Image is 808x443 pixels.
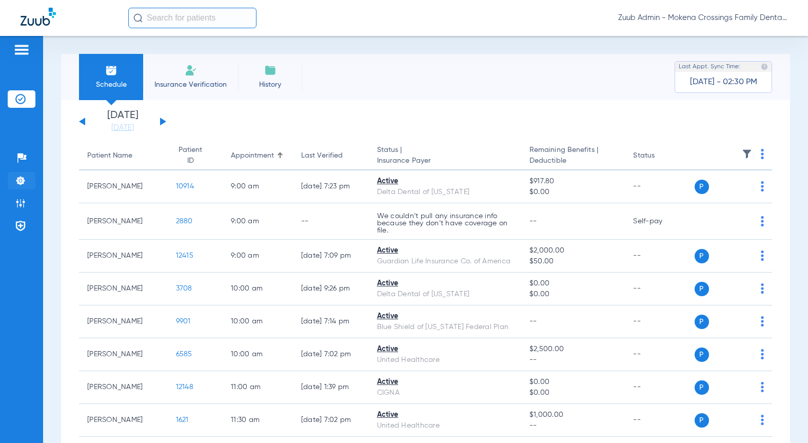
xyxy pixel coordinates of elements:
span: 1621 [176,416,189,423]
span: Insurance Verification [151,80,230,90]
td: -- [625,273,694,305]
img: group-dot-blue.svg [761,149,764,159]
td: [PERSON_NAME] [79,371,168,404]
li: [DATE] [92,110,153,133]
span: P [695,348,709,362]
div: CIGNA [377,388,513,398]
div: Patient Name [87,150,160,161]
p: We couldn’t pull any insurance info because they don’t have coverage on file. [377,213,513,234]
span: P [695,249,709,263]
span: History [246,80,294,90]
span: 9901 [176,318,191,325]
span: 12148 [176,383,193,391]
img: Schedule [105,64,117,76]
td: [PERSON_NAME] [79,203,168,240]
td: [DATE] 7:02 PM [293,338,369,371]
img: last sync help info [761,63,768,70]
div: Appointment [231,150,274,161]
div: Active [377,377,513,388]
img: History [264,64,277,76]
td: [PERSON_NAME] [79,338,168,371]
td: 9:00 AM [223,240,293,273]
img: group-dot-blue.svg [761,415,764,425]
img: group-dot-blue.svg [761,349,764,359]
input: Search for patients [128,8,257,28]
div: Patient ID [176,145,205,166]
img: group-dot-blue.svg [761,181,764,191]
td: -- [293,203,369,240]
span: $1,000.00 [529,410,617,420]
td: [DATE] 1:39 PM [293,371,369,404]
span: P [695,315,709,329]
span: -- [529,318,537,325]
div: Active [377,344,513,355]
span: P [695,413,709,428]
div: Active [377,311,513,322]
img: group-dot-blue.svg [761,251,764,261]
td: -- [625,338,694,371]
th: Remaining Benefits | [521,142,625,170]
span: Zuub Admin - Mokena Crossings Family Dental [618,13,787,23]
td: 9:00 AM [223,203,293,240]
td: [DATE] 9:26 PM [293,273,369,305]
span: Deductible [529,156,617,166]
td: [PERSON_NAME] [79,170,168,203]
td: 9:00 AM [223,170,293,203]
span: 10914 [176,183,194,190]
td: -- [625,371,694,404]
span: $2,000.00 [529,245,617,256]
td: [DATE] 7:14 PM [293,305,369,338]
td: -- [625,305,694,338]
img: Search Icon [133,13,143,23]
img: group-dot-blue.svg [761,216,764,226]
div: Active [377,245,513,256]
th: Status | [369,142,521,170]
td: 11:30 AM [223,404,293,437]
span: [DATE] - 02:30 PM [690,77,757,87]
span: $0.00 [529,377,617,388]
span: $0.00 [529,278,617,289]
td: 10:00 AM [223,273,293,305]
span: 2880 [176,218,193,225]
td: -- [625,404,694,437]
span: P [695,180,709,194]
span: 3708 [176,285,192,292]
div: Last Verified [301,150,361,161]
td: [PERSON_NAME] [79,305,168,338]
td: 10:00 AM [223,305,293,338]
div: Guardian Life Insurance Co. of America [377,256,513,267]
td: [DATE] 7:23 PM [293,170,369,203]
span: Insurance Payer [377,156,513,166]
td: [PERSON_NAME] [79,273,168,305]
span: P [695,380,709,395]
img: group-dot-blue.svg [761,382,764,392]
span: Last Appt. Sync Time: [679,62,740,72]
td: [DATE] 7:09 PM [293,240,369,273]
span: Schedule [87,80,135,90]
div: Patient ID [176,145,214,166]
th: Status [625,142,694,170]
div: Active [377,176,513,187]
div: Active [377,410,513,420]
td: [PERSON_NAME] [79,404,168,437]
div: Delta Dental of [US_STATE] [377,187,513,198]
img: group-dot-blue.svg [761,283,764,294]
img: Zuub Logo [21,8,56,26]
div: Appointment [231,150,285,161]
img: Manual Insurance Verification [185,64,197,76]
a: [DATE] [92,123,153,133]
td: Self-pay [625,203,694,240]
td: 10:00 AM [223,338,293,371]
div: Active [377,278,513,289]
div: United Healthcare [377,420,513,431]
span: $917.80 [529,176,617,187]
span: $2,500.00 [529,344,617,355]
td: 11:00 AM [223,371,293,404]
div: Delta Dental of [US_STATE] [377,289,513,300]
span: -- [529,355,617,365]
span: $0.00 [529,289,617,300]
td: -- [625,170,694,203]
span: 12415 [176,252,193,259]
div: United Healthcare [377,355,513,365]
span: -- [529,420,617,431]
